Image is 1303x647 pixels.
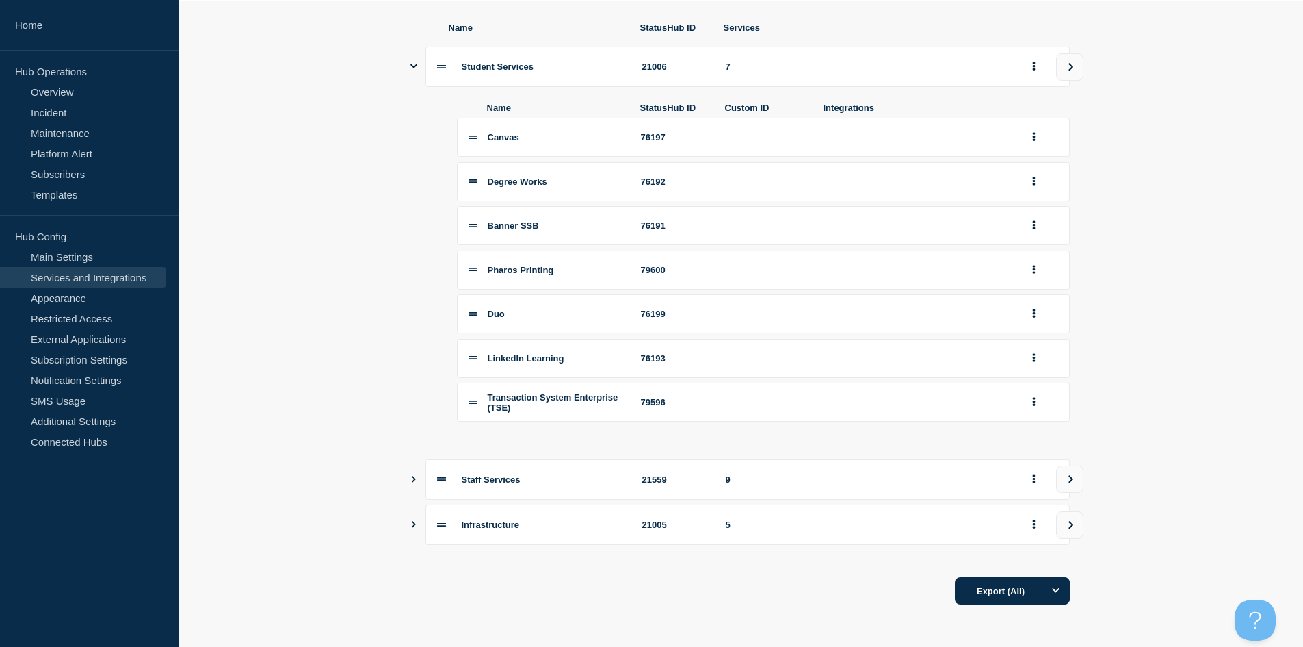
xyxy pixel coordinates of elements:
[1056,466,1083,493] button: view group
[641,353,709,364] div: 76193
[641,309,709,319] div: 76199
[1042,577,1070,605] button: Options
[487,103,624,113] span: Name
[1025,215,1042,236] button: group actions
[462,520,520,530] span: Infrastructure
[488,265,554,275] span: Pharos Printing
[641,397,709,407] div: 79596
[1025,469,1042,490] button: group actions
[726,520,1009,530] div: 5
[641,177,709,187] div: 76192
[462,62,534,72] span: Student Services
[488,220,539,231] span: Banner SSB
[724,23,1010,33] span: Services
[955,577,1070,605] button: Export (All)
[410,505,417,545] button: Show services
[642,62,709,72] div: 21006
[488,309,505,319] span: Duo
[824,103,1010,113] span: Integrations
[642,474,709,485] div: 21559
[1025,348,1042,369] button: group actions
[488,132,519,142] span: Canvas
[640,23,707,33] span: StatusHub ID
[488,353,564,364] span: LinkedIn Learning
[1235,600,1276,641] iframe: Help Scout Beacon - Open
[1056,53,1083,81] button: view group
[410,47,417,87] button: Show services
[1025,392,1042,413] button: group actions
[726,62,1009,72] div: 7
[640,103,709,113] span: StatusHub ID
[641,132,709,142] div: 76197
[642,520,709,530] div: 21005
[1025,514,1042,535] button: group actions
[1025,303,1042,325] button: group actions
[1025,127,1042,148] button: group actions
[488,392,618,413] span: Transaction System Enterprise (TSE)
[726,474,1009,485] div: 9
[641,265,709,275] div: 79600
[462,474,521,485] span: Staff Services
[488,177,547,187] span: Degree Works
[1056,511,1083,539] button: view group
[1025,171,1042,192] button: group actions
[410,459,417,500] button: Show services
[725,103,807,113] span: Custom ID
[449,23,624,33] span: Name
[641,220,709,231] div: 76191
[1025,259,1042,281] button: group actions
[1025,56,1042,77] button: group actions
